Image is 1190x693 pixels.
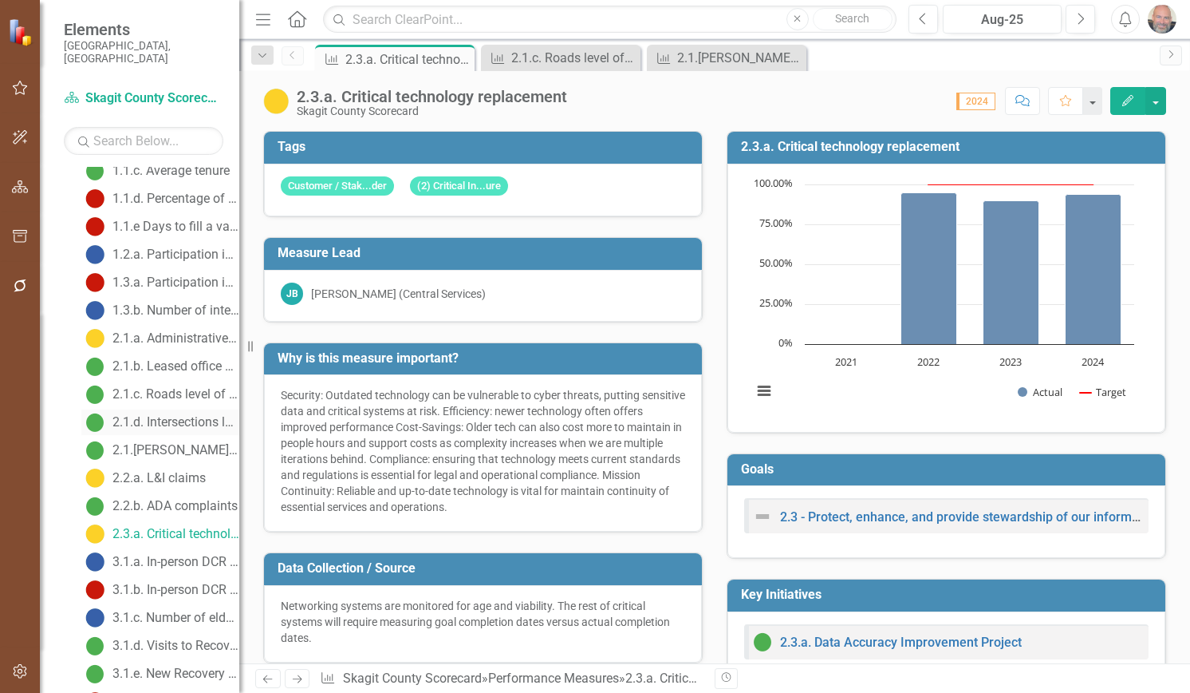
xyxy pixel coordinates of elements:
h3: Goals [741,462,1157,477]
img: Caution [85,329,104,348]
div: Skagit County Scorecard [297,105,567,117]
a: 3.1.b. In-person DCR responses in the field [81,577,239,603]
div: 3.1.a. In-person DCR responses [112,555,239,569]
a: 2.1.c. Roads level of service [81,382,239,407]
a: 2.3.a. Data Accuracy Improvement Project [780,635,1022,650]
img: Below Plan [85,217,104,236]
button: Aug-25 [943,5,1062,34]
input: Search Below... [64,127,223,155]
text: 2022 [917,354,940,369]
input: Search ClearPoint... [323,6,896,34]
h3: Data Collection / Source [278,561,694,576]
text: 2024 [1082,354,1105,369]
div: 3.1.e. New Recovery Cafe members [112,667,239,681]
img: Caution [85,469,104,488]
div: 1.3.a. Participation in County Connects Activities [112,275,239,290]
a: 1.1.c. Average tenure [81,158,230,184]
a: 1.1.e Days to fill a vacant position from time closed [81,214,239,240]
img: Ken Hansen [1148,5,1176,34]
h3: Key Initiatives [741,588,1157,602]
div: 3.1.d. Visits to Recovery Cafe [112,639,239,653]
a: Skagit County Scorecard [64,89,223,108]
small: [GEOGRAPHIC_DATA], [GEOGRAPHIC_DATA] [64,39,223,65]
div: JB [281,283,303,305]
div: 2.1.b. Leased office space [112,359,239,374]
h3: 2.3.a. Critical technology replacement [741,140,1157,154]
div: 1.2.a. Participation in Wellness Committee/Activities [112,247,239,262]
a: 2.1.[PERSON_NAME] level of service [651,48,802,68]
a: 3.1.a. In-person DCR responses [81,549,239,575]
path: 2023, 90. Actual. [983,200,1039,344]
img: No Information [85,245,104,264]
div: 1.3.b. Number of internal promotions [112,303,239,318]
button: View chart menu, Chart [753,380,775,402]
a: 2.1.a. Administrative office space [81,326,239,351]
div: Security: Outdated technology can be vulnerable to cyber threats, putting sensitive data and crit... [281,387,685,515]
div: 1.1.d. Percentage of employees evaluated annually [112,192,239,206]
div: 2.1.[PERSON_NAME] level of service [677,48,802,68]
img: On Target [85,441,104,460]
text: 2021 [835,354,857,369]
img: Not Defined [753,507,772,526]
h3: Why is this measure important? [278,351,694,366]
div: » » [320,670,703,688]
div: 2.1.d. Intersections level of service [112,415,239,430]
span: (2) Critical In...ure [410,176,508,196]
h3: Tags [278,140,694,154]
button: Show Target [1080,385,1127,399]
a: 2.3.a. Critical technology replacement [81,521,239,547]
img: Caution [85,525,104,544]
a: 1.3.b. Number of internal promotions [81,298,239,323]
div: 2.1.c. Roads level of service [511,48,636,68]
a: 2.1.[PERSON_NAME] level of service [81,438,239,463]
div: 1.1.e Days to fill a vacant position from time closed [112,220,239,234]
div: 2.3.a. Critical technology replacement [297,88,567,105]
a: 2.2.a. L&I claims [81,465,206,491]
img: On Target [85,357,104,376]
div: 2.2.b. ADA complaints [112,499,238,513]
div: Aug-25 [948,10,1056,30]
img: On Target [753,632,772,651]
span: 2024 [956,93,995,110]
text: 25.00% [759,295,793,310]
div: 2.1.c. Roads level of service [112,387,239,402]
text: 75.00% [759,216,793,230]
span: Elements [64,20,223,39]
a: Performance Measures [488,671,619,686]
div: [PERSON_NAME] (Central Services) [311,286,486,302]
div: Chart. Highcharts interactive chart. [744,176,1149,416]
text: 0% [778,335,793,350]
img: Caution [263,89,289,114]
div: 2.2.a. L&I claims [112,471,206,485]
img: On Target [85,664,104,683]
a: Skagit County Scorecard [343,671,482,686]
a: 2.1.c. Roads level of service [485,48,636,68]
a: 2.2.b. ADA complaints [81,493,238,519]
img: On Target [85,636,104,655]
text: 2023 [999,354,1022,369]
img: ClearPoint Strategy [8,18,36,46]
img: Below Plan [85,273,104,292]
h3: Measure Lead [278,246,694,260]
a: 2.1.d. Intersections level of service [81,410,239,435]
button: Search [813,8,892,30]
a: 1.3.a. Participation in County Connects Activities [81,270,239,295]
a: 3.1.c. Number of elderly/disabled First Step residents placed into adult family homes or other su... [81,605,239,631]
img: No Information [85,301,104,320]
div: 3.1.b. In-person DCR responses in the field [112,583,239,597]
img: On Target [85,497,104,516]
img: No Information [85,552,104,572]
img: On Target [85,385,104,404]
img: On Target [85,413,104,432]
img: On Target [85,161,104,180]
img: No Information [85,608,104,628]
img: Below Plan [85,189,104,208]
path: 2022, 95. Actual. [901,192,957,344]
a: 3.1.d. Visits to Recovery Cafe [81,633,239,659]
div: 2.3.a. Critical technology replacement [345,49,471,69]
a: 3.1.e. New Recovery Cafe members [81,661,239,687]
a: 2.1.b. Leased office space [81,354,239,379]
span: Customer / Stak...der [281,176,394,196]
text: 50.00% [759,255,793,270]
